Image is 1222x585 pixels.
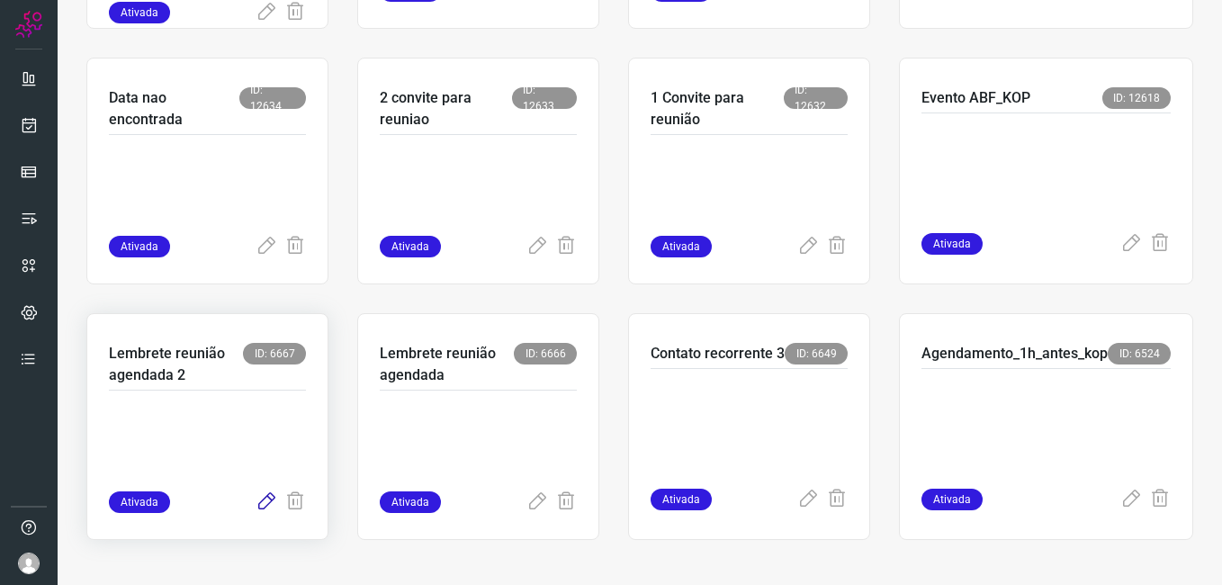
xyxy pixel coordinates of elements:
span: Ativada [921,233,983,255]
p: Contato recorrente 3 [651,343,785,364]
span: Ativada [380,491,441,513]
p: Lembrete reunião agendada 2 [109,343,243,386]
span: Ativada [380,236,441,257]
span: Ativada [109,491,170,513]
img: avatar-user-boy.jpg [18,553,40,574]
span: ID: 6524 [1108,343,1171,364]
span: Ativada [651,489,712,510]
span: Ativada [921,489,983,510]
span: ID: 12618 [1102,87,1171,109]
span: ID: 6667 [243,343,306,364]
span: ID: 12634 [239,87,306,109]
span: Ativada [651,236,712,257]
span: Ativada [109,236,170,257]
p: Evento ABF_KOP [921,87,1030,109]
span: ID: 12632 [784,87,848,109]
p: Agendamento_1h_antes_kop [921,343,1108,364]
span: Ativada [109,2,170,23]
span: ID: 6666 [514,343,577,364]
p: Lembrete reunião agendada [380,343,514,386]
p: 1 Convite para reunião [651,87,784,130]
span: ID: 6649 [785,343,848,364]
p: Data nao encontrada [109,87,239,130]
p: 2 convite para reuniao [380,87,512,130]
img: Logo [15,11,42,38]
span: ID: 12633 [512,87,577,109]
